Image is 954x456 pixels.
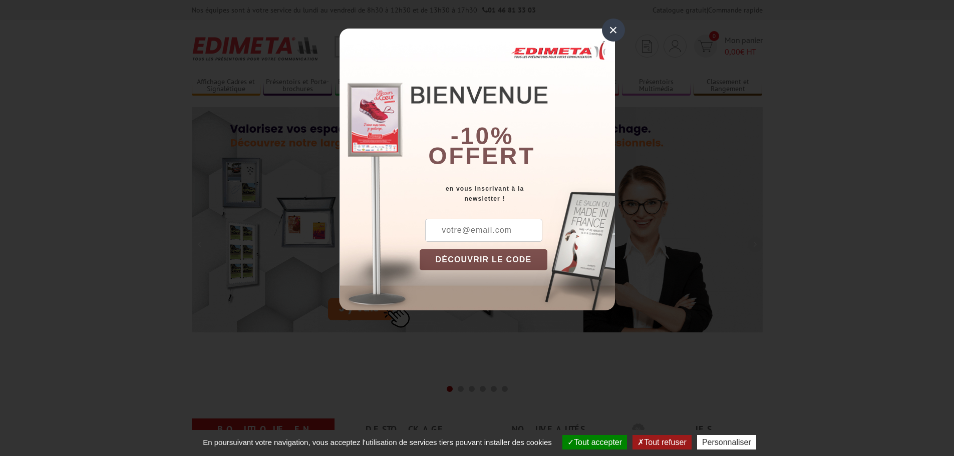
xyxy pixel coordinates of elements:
[451,123,514,149] b: -10%
[198,438,557,446] span: En poursuivant votre navigation, vous acceptez l'utilisation de services tiers pouvant installer ...
[425,219,542,242] input: votre@email.com
[420,249,548,270] button: DÉCOUVRIR LE CODE
[562,435,627,449] button: Tout accepter
[602,19,625,42] div: ×
[428,143,535,169] font: offert
[632,435,691,449] button: Tout refuser
[697,435,756,449] button: Personnaliser (fenêtre modale)
[420,184,615,204] div: en vous inscrivant à la newsletter !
